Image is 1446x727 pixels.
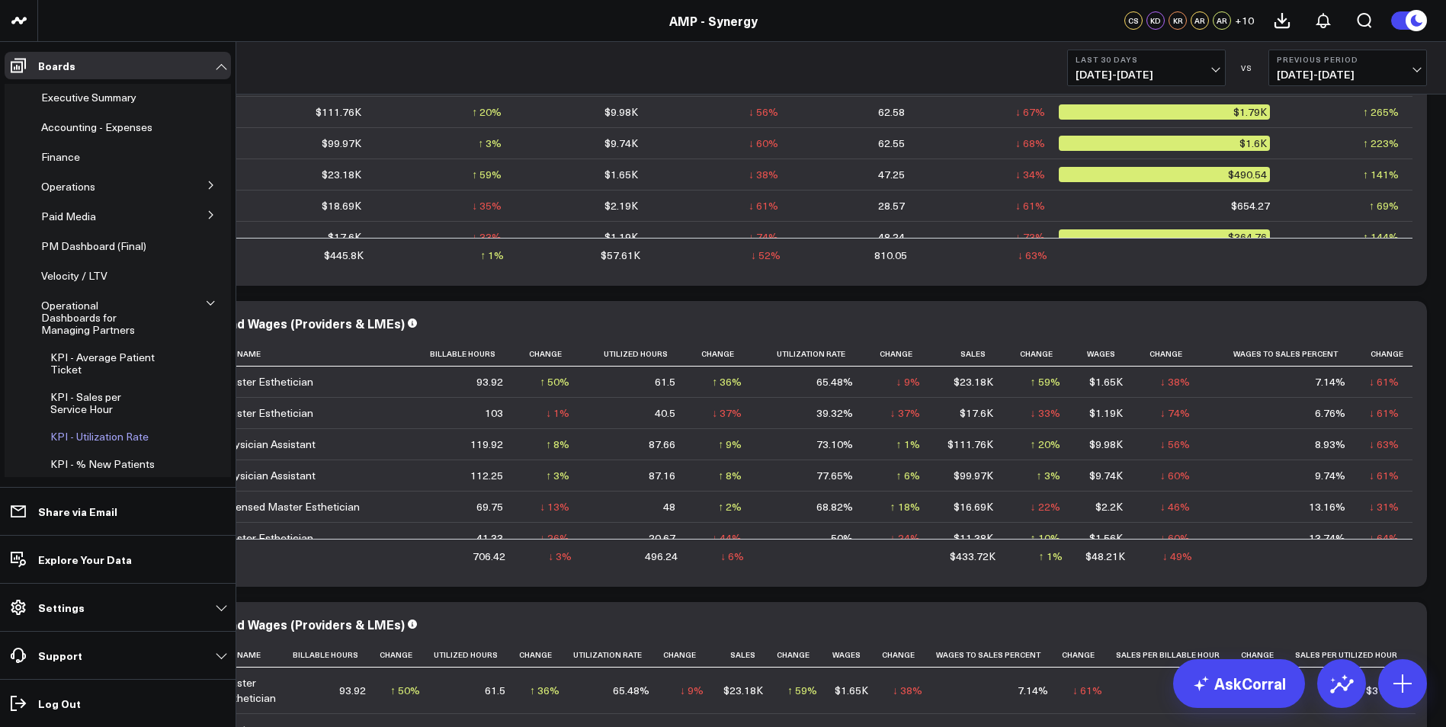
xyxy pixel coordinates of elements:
[720,549,744,564] div: ↓ 6%
[882,642,936,668] th: Change
[1089,530,1123,546] div: $1.56K
[749,104,778,120] div: ↓ 56%
[1268,50,1427,86] button: Previous Period[DATE]-[DATE]
[878,136,905,151] div: 62.55
[1160,405,1190,421] div: ↓ 74%
[712,405,742,421] div: ↓ 37%
[221,468,316,483] div: Physician Assistant
[601,248,640,263] div: $57.61K
[896,468,920,483] div: ↑ 6%
[831,530,853,546] div: 50%
[649,468,675,483] div: 87.16
[50,389,121,416] span: KPI - Sales per Service Hour
[878,198,905,213] div: 28.57
[293,642,380,668] th: Billable Hours
[954,499,993,514] div: $16.69K
[573,642,663,668] th: Utilization Rate
[689,341,756,367] th: Change
[1089,405,1123,421] div: $1.19K
[50,350,155,376] span: KPI - Average Patient Ticket
[1213,11,1231,30] div: AR
[1369,405,1399,421] div: ↓ 61%
[69,616,405,633] div: Provider Utilization, Sales and Wages (Providers & LMEs)
[1085,549,1125,564] div: $48.21K
[50,429,149,444] span: KPI - Utilization Rate
[50,431,149,443] a: KPI - Utilization Rate
[1124,11,1143,30] div: CS
[936,642,1062,668] th: Wages To Sales Percent
[1231,198,1270,213] div: $654.27
[380,642,434,668] th: Change
[1137,341,1204,367] th: Change
[41,149,80,164] span: Finance
[604,104,638,120] div: $9.98K
[409,341,517,367] th: Billable Hours
[1160,468,1190,483] div: ↓ 60%
[1235,15,1254,26] span: + 10
[947,437,993,452] div: $111.76K
[1315,374,1345,389] div: 7.14%
[41,151,80,163] a: Finance
[749,136,778,151] div: ↓ 60%
[69,315,405,331] div: Provider Utilization, Sales and Wages (Providers & LMEs)
[41,90,136,104] span: Executive Summary
[1204,341,1359,367] th: Wages To Sales Percent
[1146,11,1165,30] div: KD
[1169,11,1187,30] div: KR
[1031,437,1060,452] div: ↑ 20%
[1076,55,1217,64] b: Last 30 Days
[604,198,638,213] div: $2.19K
[1062,642,1116,668] th: Change
[604,229,638,245] div: $1.19K
[1018,248,1047,263] div: ↓ 63%
[831,642,882,668] th: Wages
[718,437,742,452] div: ↑ 9%
[1015,136,1045,151] div: ↓ 68%
[322,198,361,213] div: $18.69K
[50,458,155,470] a: KPI - % New Patients
[890,499,920,514] div: ↑ 18%
[41,121,152,133] a: Accounting - Expenses
[649,530,675,546] div: 20.67
[1277,55,1419,64] b: Previous Period
[1309,530,1345,546] div: 13.74%
[960,405,993,421] div: $17.6K
[476,499,503,514] div: 69.75
[751,248,781,263] div: ↓ 52%
[38,697,81,709] p: Log Out
[1235,11,1254,30] button: +10
[954,374,993,389] div: $23.18K
[1315,468,1345,483] div: 9.74%
[816,468,853,483] div: 77.65%
[485,405,503,421] div: 103
[663,499,675,514] div: 48
[1037,468,1060,483] div: ↑ 3%
[890,530,920,546] div: ↓ 24%
[530,683,559,698] div: ↑ 36%
[1095,499,1123,514] div: $2.2K
[878,167,905,182] div: 47.25
[41,181,95,193] a: Operations
[41,239,146,253] span: PM Dashboard (Final)
[604,136,638,151] div: $9.74K
[1072,683,1102,698] div: ↓ 61%
[221,530,313,546] div: Master Esthetician
[1295,642,1419,668] th: Sales Per Utilized Hour
[41,299,159,336] a: Operational Dashboards for Managing Partners
[1089,468,1123,483] div: $9.74K
[934,341,1007,367] th: Sales
[816,374,853,389] div: 65.48%
[480,248,504,263] div: ↑ 1%
[38,505,117,517] p: Share via Email
[1076,69,1217,81] span: [DATE] - [DATE]
[5,690,231,717] a: Log Out
[328,229,361,245] div: $17.6K
[749,198,778,213] div: ↓ 61%
[718,499,742,514] div: ↑ 2%
[41,240,146,252] a: PM Dashboard (Final)
[221,642,293,668] th: Job Name
[669,12,758,29] a: AMP - Synergy
[476,374,503,389] div: 93.92
[472,229,502,245] div: ↓ 33%
[470,437,503,452] div: 119.92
